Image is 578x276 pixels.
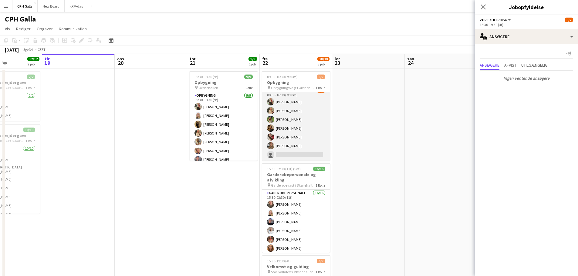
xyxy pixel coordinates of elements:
[248,57,257,61] span: 9/9
[334,59,341,66] span: 23
[65,0,88,12] button: KR V-dag
[565,18,573,22] span: 6/7
[317,57,330,61] span: 28/30
[317,75,325,79] span: 6/7
[480,63,499,67] span: Ansøgere
[117,56,125,62] span: ons.
[271,85,316,90] span: Opbygningsvagt i Øksnehallen til stor gallafest
[316,270,325,274] span: 1 Rolle
[475,73,578,83] p: Ingen ventende ansøgere
[12,0,38,12] button: CPH Galla
[316,183,325,188] span: 1 Rolle
[34,25,55,33] a: Opgaver
[190,92,258,185] app-card-role: Opbygning9/909:30-18:30 (9t)[PERSON_NAME][PERSON_NAME][PERSON_NAME][PERSON_NAME][PERSON_NAME][PER...
[271,270,313,274] span: Stor Gallafest i Øksnehallen
[5,15,36,24] h1: CPH Galla
[521,63,548,67] span: Utilgængelig
[194,75,218,79] span: 09:30-18:30 (9t)
[261,59,269,66] span: 22
[5,47,19,53] div: [DATE]
[2,25,12,33] a: Vis
[267,75,298,79] span: 09:00-16:30 (7t30m)
[243,85,253,90] span: 1 Rolle
[37,26,53,32] span: Opgaver
[198,85,218,90] span: Øksnehallen
[14,25,33,33] a: Rediger
[44,59,51,66] span: 19
[16,26,31,32] span: Rediger
[38,0,65,12] button: New Board
[318,62,329,66] div: 3 job
[38,47,46,52] div: CEST
[27,57,39,61] span: 12/12
[262,56,269,62] span: fre.
[25,85,35,90] span: 1 Rolle
[317,259,325,263] span: 6/7
[313,167,325,171] span: 16/16
[475,29,578,44] div: Ansøgere
[116,59,125,66] span: 20
[59,26,87,32] span: Kommunikation
[262,264,330,269] h3: Velkomst og guiding
[504,63,516,67] span: Afvist
[267,167,301,171] span: 15:30-02:30 (11t) (Sat)
[56,25,89,33] a: Kommunikation
[480,22,573,27] div: 15:30-19:30 (4t)
[45,56,51,62] span: tir.
[25,138,35,143] span: 1 Rolle
[20,47,35,52] span: Uge 34
[190,80,258,85] h3: Opbygning
[28,62,39,66] div: 2 job
[262,163,330,253] app-job-card: 15:30-02:30 (11t) (Sat)16/16Garderobepersonale og afvikling Garderobevagt i Øksnehallen til stor ...
[267,259,291,263] span: 15:30-19:30 (4t)
[23,128,35,132] span: 10/10
[262,87,330,161] app-card-role: Opbygning5A6/709:00-16:30 (7t30m)[PERSON_NAME][PERSON_NAME][PERSON_NAME][PERSON_NAME][PERSON_NAME...
[335,56,341,62] span: lør.
[262,172,330,183] h3: Garderobepersonale og afvikling
[475,3,578,11] h3: Jobopfyldelse
[316,85,325,90] span: 1 Rolle
[480,18,507,22] span: Vært / Helpdisk
[262,80,330,85] h3: Opbygning
[406,59,415,66] span: 24
[190,71,258,161] app-job-card: 09:30-18:30 (9t)9/9Opbygning Øksnehallen1 RolleOpbygning9/909:30-18:30 (9t)[PERSON_NAME][PERSON_N...
[407,56,415,62] span: søn.
[5,26,10,32] span: Vis
[249,62,257,66] div: 1 job
[189,59,196,66] span: 21
[262,71,330,161] app-job-card: 09:00-16:30 (7t30m)6/7Opbygning Opbygningsvagt i Øksnehallen til stor gallafest1 RolleOpbygning5A...
[190,56,196,62] span: tor.
[271,183,316,188] span: Garderobevagt i Øksnehallen til stor gallafest
[244,75,253,79] span: 9/9
[27,75,35,79] span: 2/2
[480,18,512,22] button: Vært / Helpdisk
